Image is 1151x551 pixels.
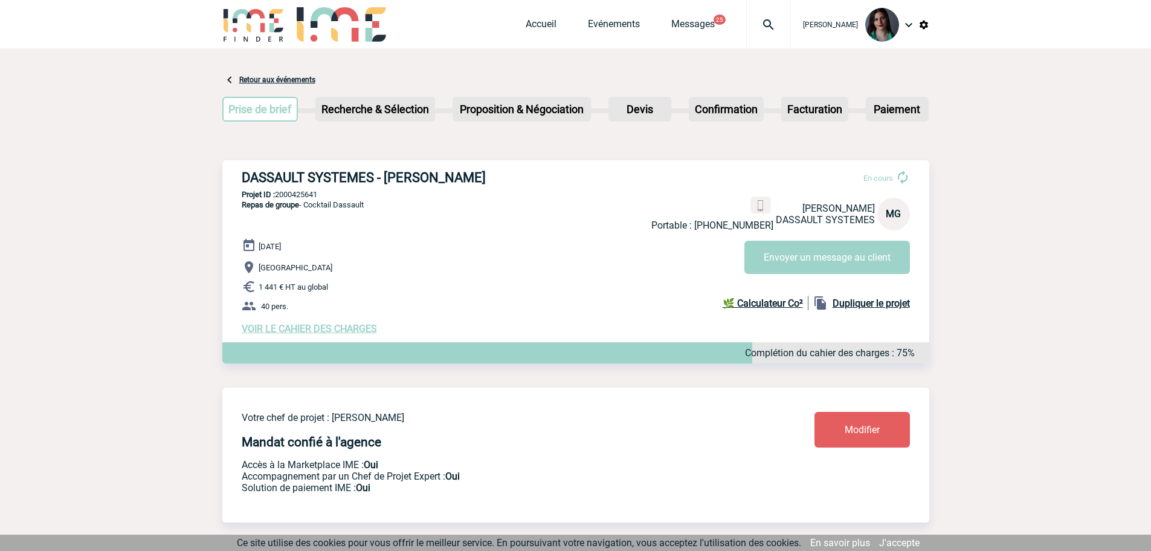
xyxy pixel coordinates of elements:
[879,537,920,549] a: J'accepte
[671,18,715,35] a: Messages
[803,21,858,29] span: [PERSON_NAME]
[242,190,275,199] b: Projet ID :
[259,263,332,272] span: [GEOGRAPHIC_DATA]
[588,18,640,35] a: Evénements
[776,214,875,226] span: DASSAULT SYSTEMES
[239,76,315,84] a: Retour aux événements
[222,190,929,199] p: 2000425641
[690,98,762,120] p: Confirmation
[723,296,808,310] a: 🌿 Calculateur Co²
[242,323,377,334] a: VOIR LE CAHIER DES CHARGES
[242,482,743,494] p: Conformité aux process achat client, Prise en charge de la facturation, Mutualisation de plusieur...
[833,298,910,309] b: Dupliquer le projet
[863,174,893,183] span: En cours
[259,242,281,251] span: [DATE]
[242,471,743,482] p: Prestation payante
[356,482,370,494] b: Oui
[744,241,910,274] button: Envoyer un message au client
[810,537,870,549] a: En savoir plus
[242,412,743,423] p: Votre chef de projet : [PERSON_NAME]
[610,98,670,120] p: Devis
[755,200,766,211] img: portable.png
[526,18,556,35] a: Accueil
[242,435,381,449] h4: Mandat confié à l'agence
[813,296,828,310] img: file_copy-black-24dp.png
[259,282,328,292] span: 1 441 € HT au global
[845,424,880,435] span: Modifier
[865,8,899,42] img: 131235-0.jpeg
[242,200,299,209] span: Repas de groupe
[222,7,285,42] img: IME-Finder
[317,98,434,120] p: Recherche & Sélection
[364,459,378,471] b: Oui
[261,302,288,311] span: 40 pers.
[242,459,743,471] p: Accès à la Marketplace IME :
[454,98,590,120] p: Proposition & Négociation
[886,208,901,220] span: MG
[782,98,847,120] p: Facturation
[714,15,726,25] button: 25
[445,471,460,482] b: Oui
[867,98,927,120] p: Paiement
[242,200,364,209] span: - Cocktail Dassault
[224,98,297,120] p: Prise de brief
[651,220,773,231] p: Portable : [PHONE_NUMBER]
[802,203,875,214] span: [PERSON_NAME]
[237,537,801,549] span: Ce site utilise des cookies pour vous offrir le meilleur service. En poursuivant votre navigation...
[723,298,803,309] b: 🌿 Calculateur Co²
[242,170,604,185] h3: DASSAULT SYSTEMES - [PERSON_NAME]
